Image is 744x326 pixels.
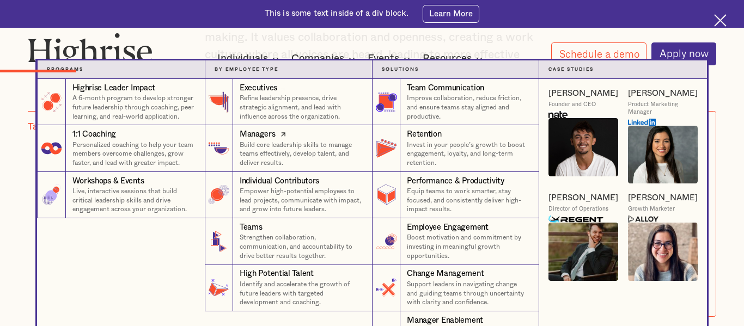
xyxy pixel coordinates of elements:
a: Workshops & EventsLive, interactive sessions that build critical leadership skills and drive enga... [37,172,204,218]
div: Performance & Productivity [407,176,504,187]
a: TeamsStrengthen collaboration, communication, and accountability to drive better results together. [205,218,372,265]
img: Highrise logo [28,33,152,70]
a: Apply now [651,42,716,65]
a: ManagersBuild core leadership skills to manage teams effectively, develop talent, and deliver res... [205,125,372,171]
a: ExecutivesRefine leadership presence, drive strategic alignment, and lead with influence across t... [205,79,372,125]
a: [PERSON_NAME] [548,88,618,99]
div: Events [368,52,413,65]
div: High Potential Talent [240,268,314,279]
img: Cross icon [714,14,727,27]
p: Support leaders in navigating change and guiding teams through uncertainty with clarity and confi... [407,280,529,307]
p: Live, interactive sessions that build critical leadership skills and drive engagement across your... [72,187,196,214]
a: 1:1 CoachingPersonalized coaching to help your team members overcome challenges, grow faster, and... [37,125,204,171]
p: Equip teams to work smarter, stay focused, and consistently deliver high-impact results. [407,187,529,214]
a: Change ManagementSupport leaders in navigating change and guiding teams through uncertainty with ... [372,265,539,311]
div: This is some text inside of a div block. [265,8,409,19]
div: Founder and CEO [548,101,596,109]
a: Employee EngagementBoost motivation and commitment by investing in meaningful growth opportunities. [372,218,539,265]
a: Performance & ProductivityEquip teams to work smarter, stay focused, and consistently deliver hig... [372,172,539,218]
p: Identify and accelerate the growth of future leaders with targeted development and coaching. [240,280,363,307]
a: [PERSON_NAME] [628,193,698,204]
div: Highrise Leader Impact [72,83,156,94]
div: Product Marketing Manager [628,101,698,116]
a: High Potential TalentIdentify and accelerate the growth of future leaders with targeted developme... [205,265,372,311]
div: Individuals [217,52,268,65]
div: Resources [423,52,486,65]
div: Teams [240,222,263,233]
div: Change Management [407,268,484,279]
a: Team CommunicationImprove collaboration, reduce friction, and ensure teams stay aligned and produ... [372,79,539,125]
strong: By Employee Type [215,67,278,72]
p: Empower high-potential employees to lead projects, communicate with impact, and grow into future ... [240,187,363,214]
div: Manager Enablement [407,315,483,326]
a: Highrise Leader ImpactA 6-month program to develop stronger future leadership through coaching, p... [37,79,204,125]
a: [PERSON_NAME] [628,88,698,99]
p: Boost motivation and commitment by investing in meaningful growth opportunities. [407,233,529,260]
a: [PERSON_NAME] [548,193,618,204]
p: Invest in your people’s growth to boost engagement, loyalty, and long-term retention. [407,140,529,168]
a: Individual ContributorsEmpower high-potential employees to lead projects, communicate with impact... [205,172,372,218]
div: Employee Engagement [407,222,489,233]
div: Growth Marketer [628,206,675,213]
p: Build core leadership skills to manage teams effectively, develop talent, and deliver results. [240,140,363,168]
div: Retention [407,129,441,140]
div: Team Communication [407,83,484,94]
div: Individuals [217,52,282,65]
div: Managers [240,129,276,140]
div: Individual Contributors [240,176,319,187]
strong: Programs [47,67,83,72]
a: Schedule a demo [551,42,647,65]
strong: Case Studies [548,67,594,72]
p: Strengthen collaboration, communication, and accountability to drive better results together. [240,233,363,260]
p: A 6-month program to develop stronger future leadership through coaching, peer learning, and real... [72,94,196,121]
div: Workshops & Events [72,176,144,187]
div: Companies [291,52,358,65]
div: 1:1 Coaching [72,129,117,140]
p: Improve collaboration, reduce friction, and ensure teams stay aligned and productive. [407,94,529,121]
div: Companies [291,52,344,65]
div: Executives [240,83,277,94]
p: Refine leadership presence, drive strategic alignment, and lead with influence across the organiz... [240,94,363,121]
a: RetentionInvest in your people’s growth to boost engagement, loyalty, and long-term retention. [372,125,539,171]
p: Personalized coaching to help your team members overcome challenges, grow faster, and lead with g... [72,140,196,168]
div: Events [368,52,399,65]
a: Learn More [423,5,479,23]
strong: Solutions [382,67,419,72]
div: Director of Operations [548,206,608,213]
div: Resources [423,52,472,65]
